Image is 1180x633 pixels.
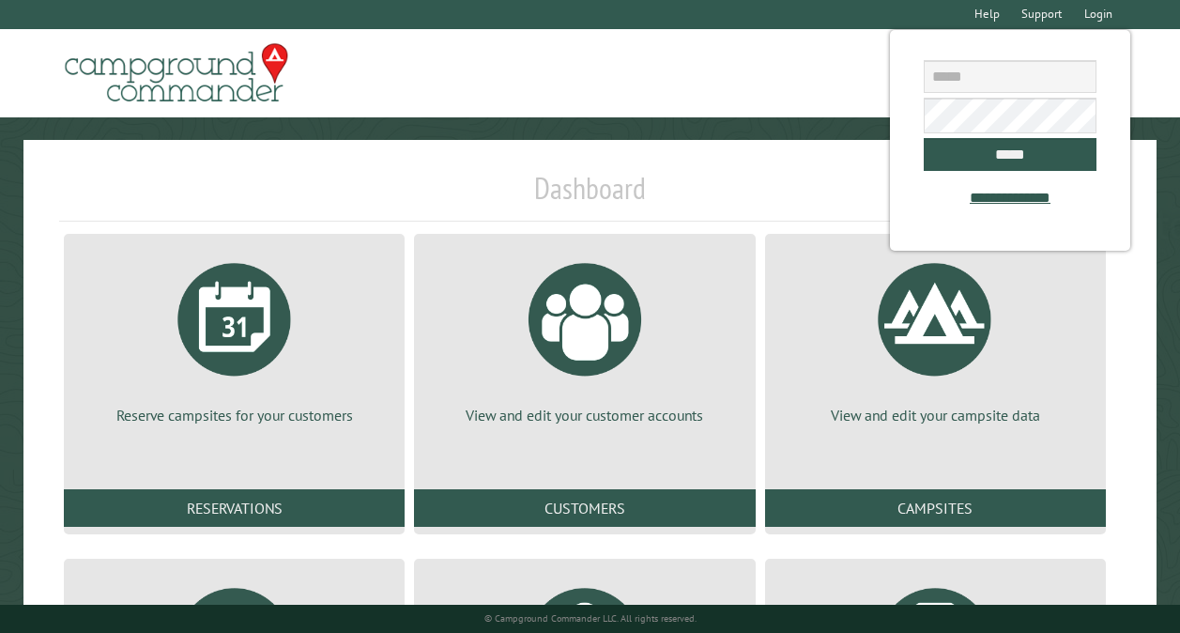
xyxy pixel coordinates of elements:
img: Campground Commander [59,37,294,110]
small: © Campground Commander LLC. All rights reserved. [484,612,697,625]
a: Customers [414,489,755,527]
a: Reserve campsites for your customers [86,249,382,425]
p: Reserve campsites for your customers [86,405,382,425]
p: View and edit your campsite data [788,405,1083,425]
p: View and edit your customer accounts [437,405,732,425]
a: Reservations [64,489,405,527]
a: Campsites [765,489,1106,527]
h1: Dashboard [59,170,1121,222]
a: View and edit your customer accounts [437,249,732,425]
a: View and edit your campsite data [788,249,1083,425]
